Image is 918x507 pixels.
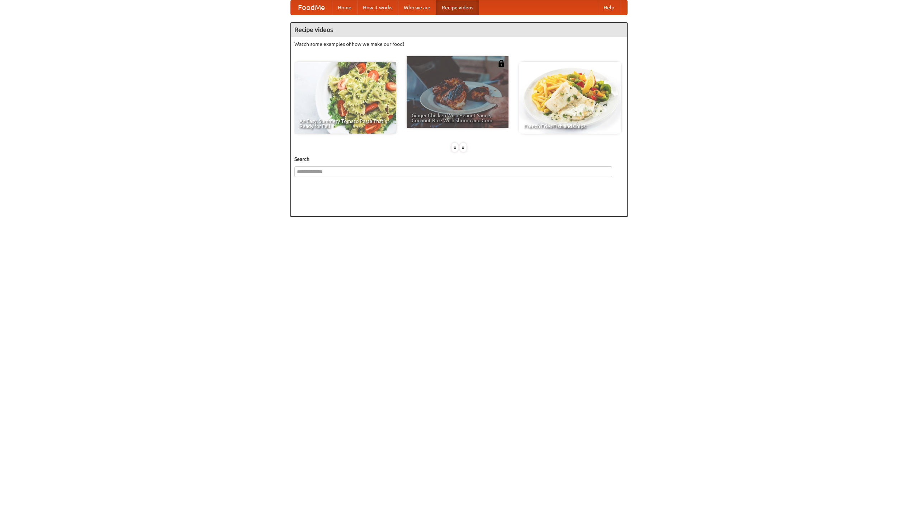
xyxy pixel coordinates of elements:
[294,40,624,48] p: Watch some examples of how we make our food!
[398,0,436,15] a: Who we are
[294,62,396,134] a: An Easy, Summery Tomato Pasta That's Ready for Fall
[519,62,621,134] a: French Fries Fish and Chips
[291,0,332,15] a: FoodMe
[498,60,505,67] img: 483408.png
[524,124,616,129] span: French Fries Fish and Chips
[460,143,467,152] div: »
[299,119,391,129] span: An Easy, Summery Tomato Pasta That's Ready for Fall
[357,0,398,15] a: How it works
[598,0,620,15] a: Help
[436,0,479,15] a: Recipe videos
[451,143,458,152] div: «
[332,0,357,15] a: Home
[294,156,624,163] h5: Search
[291,23,627,37] h4: Recipe videos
